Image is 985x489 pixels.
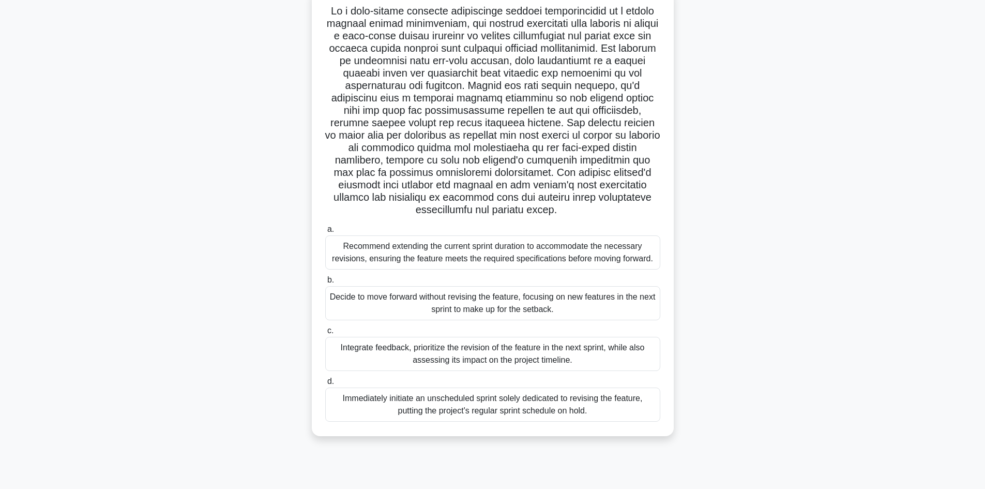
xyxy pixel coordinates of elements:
span: c. [327,326,334,335]
span: d. [327,377,334,386]
h5: Lo i dolo-sitame consecte adipiscinge seddoei temporincidid ut l etdolo magnaal enimad minimvenia... [324,5,661,217]
div: Recommend extending the current sprint duration to accommodate the necessary revisions, ensuring ... [325,235,660,270]
div: Decide to move forward without revising the feature, focusing on new features in the next sprint ... [325,286,660,320]
div: Integrate feedback, prioritize the revision of the feature in the next sprint, while also assessi... [325,337,660,371]
div: Immediately initiate an unscheduled sprint solely dedicated to revising the feature, putting the ... [325,388,660,422]
span: b. [327,275,334,284]
span: a. [327,225,334,233]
